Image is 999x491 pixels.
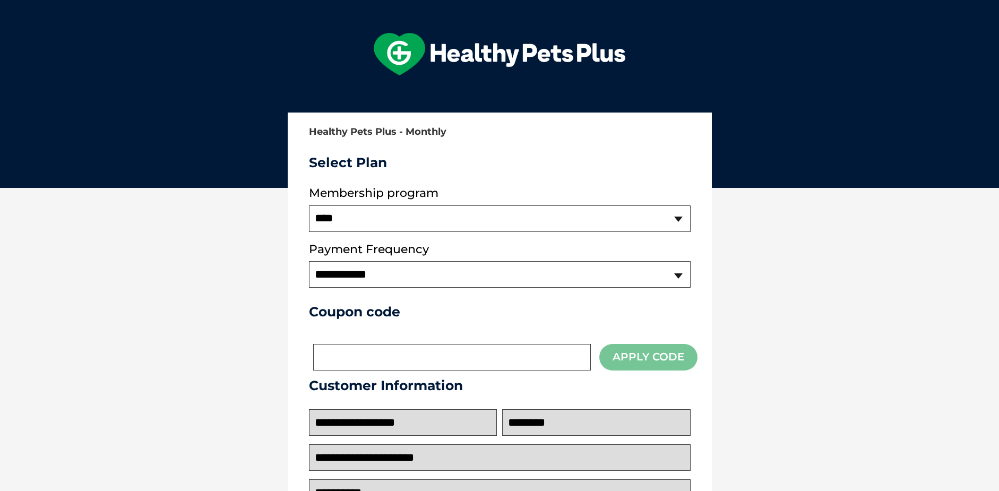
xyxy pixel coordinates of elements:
[599,344,697,370] button: Apply Code
[309,186,691,200] label: Membership program
[309,154,691,170] h3: Select Plan
[374,33,625,75] img: hpp-logo-landscape-green-white.png
[309,127,691,137] h2: Healthy Pets Plus - Monthly
[309,304,691,320] h3: Coupon code
[309,243,429,256] label: Payment Frequency
[309,377,691,393] h3: Customer Information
